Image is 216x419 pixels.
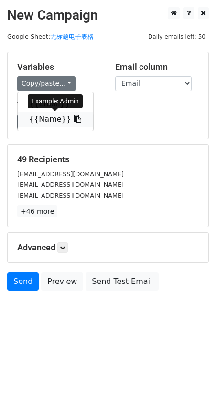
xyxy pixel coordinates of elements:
[17,62,101,72] h5: Variables
[168,373,216,419] div: 聊天小组件
[7,33,94,40] small: Google Sheet:
[145,33,209,40] a: Daily emails left: 50
[18,112,93,127] a: {{Name}}
[17,192,124,199] small: [EMAIL_ADDRESS][DOMAIN_NAME]
[86,272,158,291] a: Send Test Email
[115,62,199,72] h5: Email column
[168,373,216,419] iframe: Chat Widget
[17,181,124,188] small: [EMAIL_ADDRESS][DOMAIN_NAME]
[28,94,83,108] div: Example: Admin
[145,32,209,42] span: Daily emails left: 50
[50,33,94,40] a: 无标题电子表格
[17,170,124,178] small: [EMAIL_ADDRESS][DOMAIN_NAME]
[17,76,76,91] a: Copy/paste...
[7,7,209,23] h2: New Campaign
[17,242,199,253] h5: Advanced
[41,272,83,291] a: Preview
[17,205,57,217] a: +46 more
[17,154,199,165] h5: 49 Recipients
[7,272,39,291] a: Send
[18,96,93,112] a: {{Email}}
